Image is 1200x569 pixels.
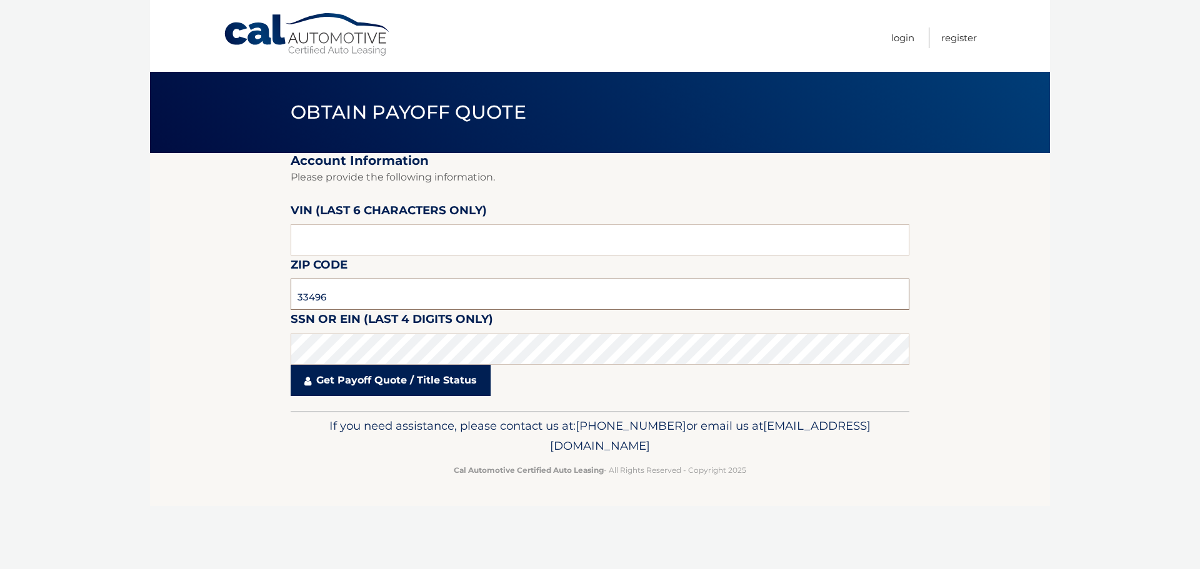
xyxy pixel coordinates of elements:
[223,12,392,57] a: Cal Automotive
[291,365,491,396] a: Get Payoff Quote / Title Status
[891,27,914,48] a: Login
[291,310,493,333] label: SSN or EIN (last 4 digits only)
[291,101,526,124] span: Obtain Payoff Quote
[291,255,347,279] label: Zip Code
[576,418,686,433] span: [PHONE_NUMBER]
[291,153,909,169] h2: Account Information
[291,201,487,224] label: VIN (last 6 characters only)
[291,169,909,186] p: Please provide the following information.
[299,416,901,456] p: If you need assistance, please contact us at: or email us at
[454,465,604,475] strong: Cal Automotive Certified Auto Leasing
[299,463,901,477] p: - All Rights Reserved - Copyright 2025
[941,27,977,48] a: Register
